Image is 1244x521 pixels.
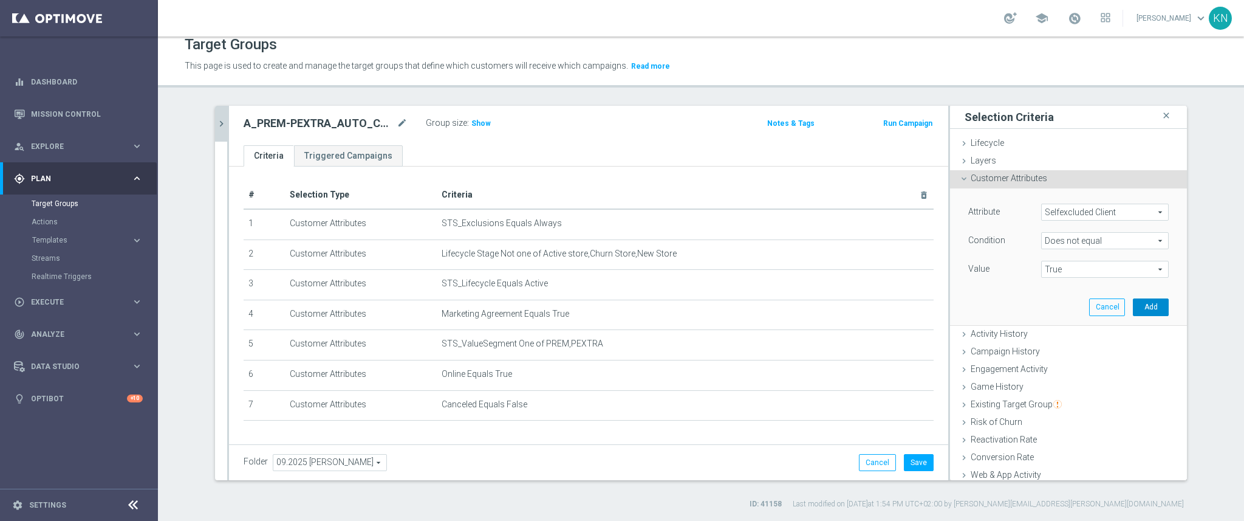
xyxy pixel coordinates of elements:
div: Templates [32,231,157,249]
span: Layers [971,156,996,165]
td: Customer Attributes [285,240,437,270]
i: track_changes [14,329,25,340]
div: Templates [32,236,131,244]
span: keyboard_arrow_down [1194,12,1208,25]
span: Campaign History [971,347,1040,356]
button: Read more [630,60,671,73]
h3: Selection Criteria [965,110,1054,124]
button: play_circle_outline Execute keyboard_arrow_right [13,297,143,307]
button: Cancel [859,454,896,471]
h2: A_PREM-PEXTRA_AUTO_CASHDROP_WELCOME_PW_MRKT_WEEKLY [244,116,394,131]
span: Activity History [971,329,1028,339]
span: Reactivation Rate [971,435,1037,444]
span: STS_Exclusions Equals Always [442,218,562,229]
button: equalizer Dashboard [13,77,143,87]
button: person_search Explore keyboard_arrow_right [13,142,143,151]
td: Customer Attributes [285,209,437,240]
span: STS_Lifecycle Equals Active [442,278,548,289]
button: Data Studio keyboard_arrow_right [13,362,143,371]
i: keyboard_arrow_right [131,140,143,152]
i: mode_edit [397,116,408,131]
td: Customer Attributes [285,300,437,330]
td: 6 [244,360,285,390]
span: Risk of Churn [971,417,1022,427]
button: lightbulb Optibot +10 [13,394,143,404]
td: Customer Attributes [285,360,437,390]
div: KN [1209,7,1232,30]
td: 1 [244,209,285,240]
span: Existing Target Group [971,399,1062,409]
span: Templates [32,236,119,244]
a: Realtime Triggers [32,272,126,281]
td: 7 [244,390,285,421]
span: Conversion Rate [971,452,1034,462]
a: Target Groups [32,199,126,209]
i: keyboard_arrow_right [131,296,143,308]
span: Marketing Agreement Equals True [442,309,569,319]
div: Analyze [14,329,131,340]
label: Value [968,263,989,274]
label: Group size [426,118,467,128]
span: Criteria [442,190,473,199]
a: Triggered Campaigns [294,145,403,167]
span: STS_ValueSegment One of PREM,PEXTRA [442,339,603,349]
td: 2 [244,240,285,270]
i: keyboard_arrow_right [131,328,143,340]
i: keyboard_arrow_right [131,235,143,246]
div: +10 [127,395,143,402]
span: Execute [31,298,131,306]
td: Customer Attributes [285,270,437,300]
button: Save [904,454,934,471]
th: Selection Type [285,181,437,209]
span: Canceled Equals False [442,399,527,410]
i: gps_fixed [14,173,25,184]
div: Plan [14,173,131,184]
i: chevron_right [216,118,227,129]
button: Mission Control [13,109,143,119]
a: Optibot [31,382,127,415]
span: Game History [971,382,1024,392]
div: Data Studio [14,361,131,372]
td: Customer Attributes [285,330,437,361]
i: equalizer [14,77,25,88]
th: # [244,181,285,209]
span: Engagement Activity [971,364,1048,374]
h1: Target Groups [185,36,277,53]
i: delete_forever [919,190,929,200]
i: settings [12,500,23,511]
a: Settings [29,502,66,509]
i: person_search [14,141,25,152]
span: Plan [31,175,131,182]
div: gps_fixed Plan keyboard_arrow_right [13,174,143,184]
button: Run Campaign [882,117,934,130]
a: Mission Control [31,98,143,130]
span: This page is used to create and manage the target groups that define which customers will receive... [185,61,628,71]
label: Folder [244,457,268,467]
div: Actions [32,213,157,231]
label: ID: 41158 [750,499,782,509]
i: lightbulb [14,393,25,404]
a: Actions [32,217,126,227]
span: Show [471,119,491,128]
span: Customer Attributes [971,173,1047,183]
a: [PERSON_NAME]keyboard_arrow_down [1135,9,1209,27]
div: Explore [14,141,131,152]
button: Templates keyboard_arrow_right [32,235,143,245]
td: Customer Attributes [285,390,437,421]
a: Criteria [244,145,294,167]
div: Dashboard [14,66,143,98]
label: Last modified on [DATE] at 1:54 PM UTC+02:00 by [PERSON_NAME][EMAIL_ADDRESS][PERSON_NAME][DOMAIN_... [793,499,1184,509]
span: Web & App Activity [971,470,1041,480]
span: Explore [31,143,131,150]
i: keyboard_arrow_right [131,173,143,184]
button: track_changes Analyze keyboard_arrow_right [13,330,143,339]
button: Cancel [1089,298,1125,316]
td: 3 [244,270,285,300]
div: Target Groups [32,195,157,213]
